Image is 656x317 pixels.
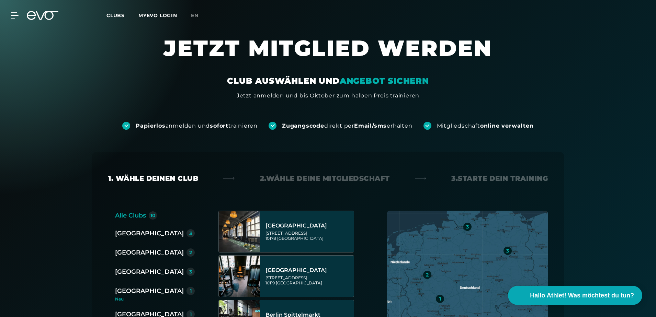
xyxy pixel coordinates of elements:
[265,275,352,285] div: [STREET_ADDRESS] 10119 [GEOGRAPHIC_DATA]
[115,267,184,277] div: [GEOGRAPHIC_DATA]
[265,267,352,274] div: [GEOGRAPHIC_DATA]
[219,256,260,297] img: Berlin Rosenthaler Platz
[138,12,177,19] a: MYEVO LOGIN
[354,122,387,129] strong: Email/sms
[190,312,192,317] div: 1
[190,289,192,293] div: 1
[260,174,390,183] div: 2. Wähle deine Mitgliedschaft
[219,211,260,252] img: Berlin Alexanderplatz
[451,174,548,183] div: 3. Starte dein Training
[189,250,192,255] div: 2
[265,231,352,241] div: [STREET_ADDRESS] 10178 [GEOGRAPHIC_DATA]
[530,291,634,300] span: Hallo Athlet! Was möchtest du tun?
[210,122,228,129] strong: sofort
[265,222,352,229] div: [GEOGRAPHIC_DATA]
[115,286,184,296] div: [GEOGRAPHIC_DATA]
[437,122,534,130] div: Mitgliedschaft
[237,92,419,100] div: Jetzt anmelden und bis Oktober zum halben Preis trainieren
[506,248,509,253] div: 3
[282,122,324,129] strong: Zugangscode
[115,248,184,257] div: [GEOGRAPHIC_DATA]
[426,272,429,277] div: 2
[340,76,429,86] em: ANGEBOT SICHERN
[136,122,165,129] strong: Papierlos
[150,213,156,218] div: 10
[115,297,200,301] div: Neu
[191,12,199,19] span: en
[439,296,441,301] div: 1
[115,228,184,238] div: [GEOGRAPHIC_DATA]
[115,211,146,220] div: Alle Clubs
[466,224,469,229] div: 3
[189,269,192,274] div: 3
[508,286,642,305] button: Hallo Athlet! Was möchtest du tun?
[191,12,207,20] a: en
[106,12,138,19] a: Clubs
[108,174,198,183] div: 1. Wähle deinen Club
[189,231,192,236] div: 3
[282,122,412,130] div: direkt per erhalten
[136,122,258,130] div: anmelden und trainieren
[480,122,534,129] strong: online verwalten
[122,34,534,75] h1: JETZT MITGLIED WERDEN
[227,75,429,86] div: CLUB AUSWÄHLEN UND
[106,12,125,19] span: Clubs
